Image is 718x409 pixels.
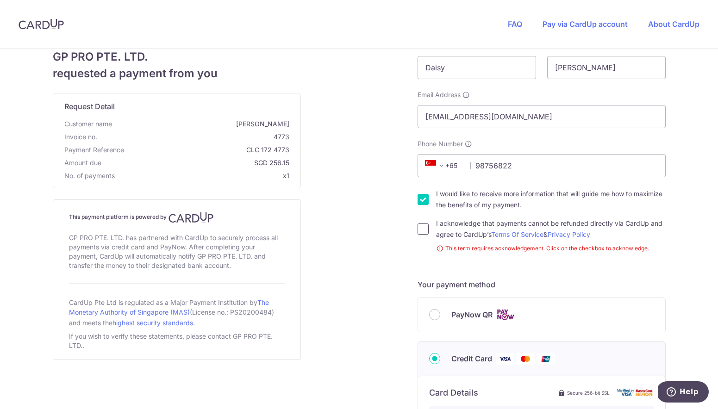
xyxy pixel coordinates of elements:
h4: This payment platform is powered by [69,212,285,223]
div: GP PRO PTE. LTD. has partnered with CardUp to securely process all payments via credit card and P... [69,231,285,272]
span: Invoice no. [64,132,97,142]
div: CardUp Pte Ltd is regulated as a Major Payment Institution by (License no.: PS20200484) and meets... [69,295,285,330]
label: I would like to receive more information that will guide me how to maximize the benefits of my pa... [436,188,666,211]
img: Union Pay [537,353,555,365]
span: +65 [425,160,447,171]
span: [PERSON_NAME] [116,119,289,129]
span: x1 [283,172,289,180]
span: SGD 256.15 [105,158,289,167]
img: Cards logo [496,309,515,321]
span: requested a payment from you [53,65,301,82]
img: card secure [617,389,654,397]
a: FAQ [508,19,522,29]
a: highest security standards [112,319,193,327]
a: About CardUp [648,19,699,29]
img: CardUp [169,212,214,223]
span: No. of payments [64,171,115,180]
span: 4773 [101,132,289,142]
div: Credit Card Visa Mastercard Union Pay [429,353,654,365]
span: Phone Number [418,139,463,149]
div: PayNow QR Cards logo [429,309,654,321]
a: Pay via CardUp account [543,19,628,29]
img: CardUp [19,19,64,30]
span: CLC 172 4773 [128,145,289,155]
input: First name [418,56,536,79]
span: Credit Card [451,353,492,364]
span: translation missing: en.payment_reference [64,146,124,154]
span: Secure 256-bit SSL [567,389,610,397]
input: Email address [418,105,666,128]
h5: Your payment method [418,279,666,290]
span: +65 [422,160,464,171]
img: Mastercard [516,353,535,365]
span: GP PRO PTE. LTD. [53,49,301,65]
label: I acknowledge that payments cannot be refunded directly via CardUp and agree to CardUp’s & [436,218,666,240]
img: Visa [496,353,514,365]
span: Email Address [418,90,461,99]
a: Privacy Policy [548,230,590,238]
span: Amount due [64,158,101,167]
iframe: Opens a widget where you can find more information [658,381,709,404]
span: translation missing: en.request_detail [64,102,115,111]
div: If you wish to verify these statements, please contact GP PRO PTE. LTD.. [69,330,285,352]
small: This term requires acknowledgement. Click on the checkbox to acknowledge. [436,244,666,253]
a: Terms Of Service [491,230,543,238]
span: PayNow QR [451,309,493,320]
span: Customer name [64,119,112,129]
h6: Card Details [429,387,478,398]
input: Last name [547,56,666,79]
